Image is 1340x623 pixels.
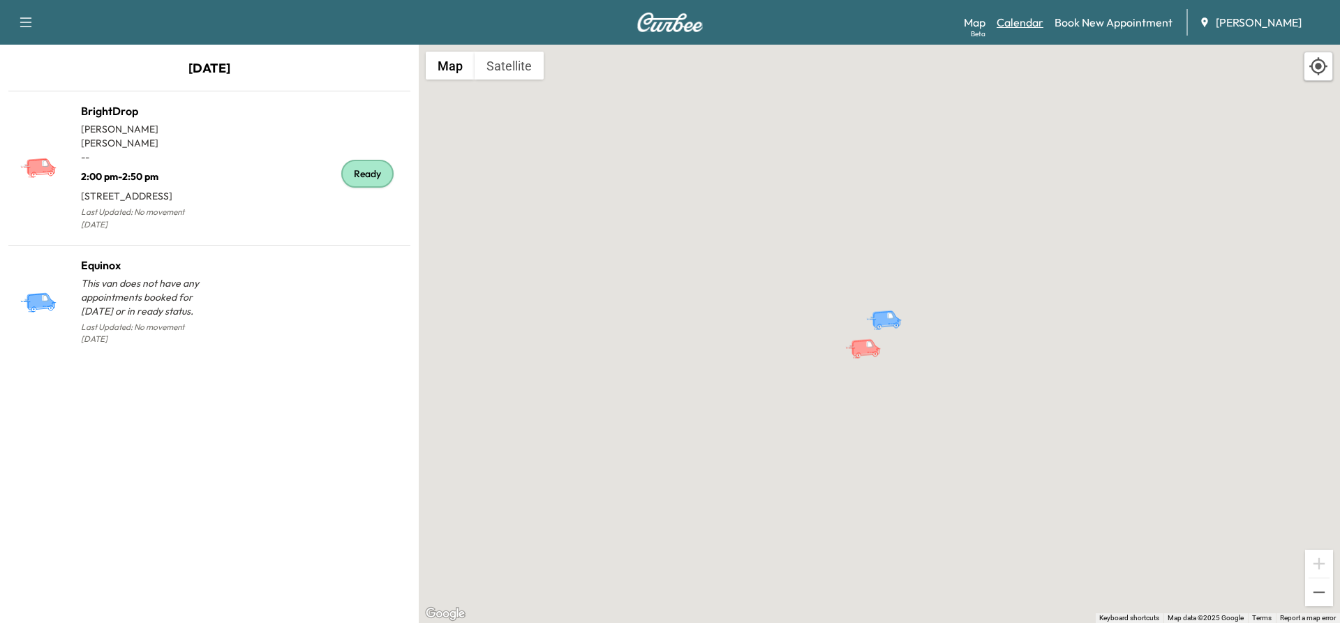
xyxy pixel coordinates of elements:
a: Report a map error [1280,614,1336,622]
span: Map data ©2025 Google [1168,614,1244,622]
h1: Equinox [81,257,209,273]
a: Calendar [997,14,1043,31]
img: Google [422,605,468,623]
a: MapBeta [964,14,985,31]
div: Recenter map [1304,52,1333,81]
button: Zoom in [1305,550,1333,578]
p: 2:00 pm - 2:50 pm [81,164,209,183]
h1: BrightDrop [81,103,209,119]
p: This van does not have any appointments booked for [DATE] or in ready status. [81,276,209,318]
div: Ready [341,160,394,188]
gmp-advanced-marker: BrightDrop [844,324,893,348]
p: [STREET_ADDRESS] [81,183,209,203]
div: Beta [971,29,985,39]
button: Zoom out [1305,578,1333,606]
a: Book New Appointment [1055,14,1172,31]
gmp-advanced-marker: Equinox [865,295,914,320]
span: [PERSON_NAME] [1216,14,1302,31]
a: Open this area in Google Maps (opens a new window) [422,605,468,623]
img: Curbee Logo [636,13,703,32]
button: Show street map [426,52,475,80]
p: - - [81,150,209,164]
button: Keyboard shortcuts [1099,613,1159,623]
button: Show satellite imagery [475,52,544,80]
a: Terms (opens in new tab) [1252,614,1272,622]
p: [PERSON_NAME] [PERSON_NAME] [81,122,209,150]
p: Last Updated: No movement [DATE] [81,318,209,349]
p: Last Updated: No movement [DATE] [81,203,209,234]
